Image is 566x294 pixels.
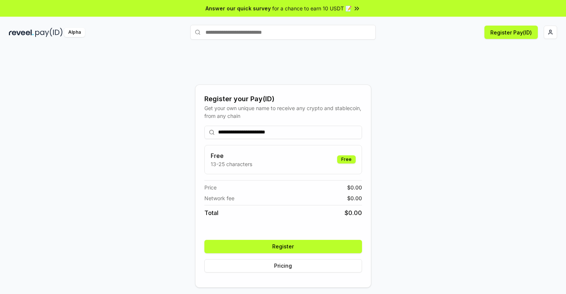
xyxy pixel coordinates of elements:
[337,155,356,163] div: Free
[204,184,217,191] span: Price
[345,208,362,217] span: $ 0.00
[9,28,34,37] img: reveel_dark
[484,26,538,39] button: Register Pay(ID)
[204,259,362,272] button: Pricing
[204,94,362,104] div: Register your Pay(ID)
[272,4,352,12] span: for a chance to earn 10 USDT 📝
[204,194,234,202] span: Network fee
[211,151,252,160] h3: Free
[211,160,252,168] p: 13-25 characters
[64,28,85,37] div: Alpha
[205,4,271,12] span: Answer our quick survey
[347,194,362,202] span: $ 0.00
[204,208,218,217] span: Total
[204,104,362,120] div: Get your own unique name to receive any crypto and stablecoin, from any chain
[35,28,63,37] img: pay_id
[204,240,362,253] button: Register
[347,184,362,191] span: $ 0.00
